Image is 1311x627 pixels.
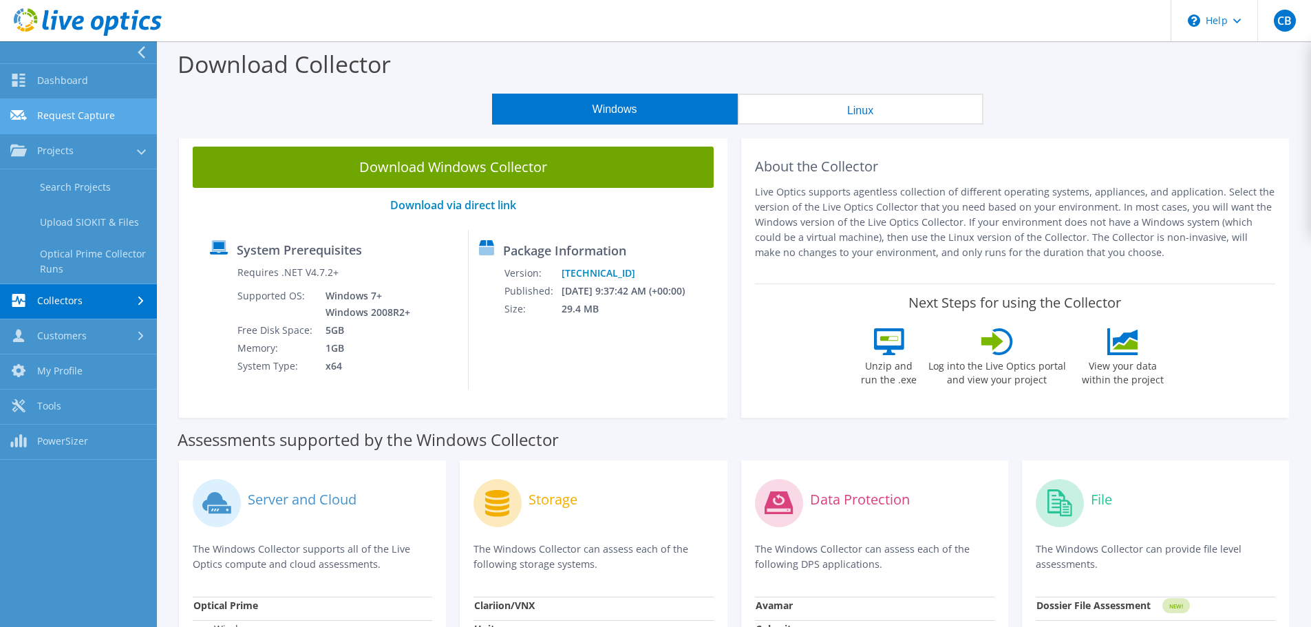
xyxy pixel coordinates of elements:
[756,599,793,612] strong: Avamar
[755,542,994,572] p: The Windows Collector can assess each of the following DPS applications.
[504,300,561,318] td: Size:
[928,355,1067,387] label: Log into the Live Optics portal and view your project
[248,493,356,507] label: Server and Cloud
[237,243,362,257] label: System Prerequisites
[237,266,339,279] label: Requires .NET V4.7.2+
[315,321,413,339] td: 5GB
[561,282,703,300] td: [DATE] 9:37:42 AM (+00:00)
[810,493,910,507] label: Data Protection
[738,94,983,125] button: Linux
[315,287,413,321] td: Windows 7+ Windows 2008R2+
[1091,493,1112,507] label: File
[1169,602,1182,610] tspan: NEW!
[503,244,626,257] label: Package Information
[237,321,315,339] td: Free Disk Space:
[315,357,413,375] td: x64
[1188,14,1200,27] svg: \n
[908,295,1121,311] label: Next Steps for using the Collector
[193,147,714,188] a: Download Windows Collector
[237,339,315,357] td: Memory:
[193,599,258,612] strong: Optical Prime
[492,94,738,125] button: Windows
[1036,542,1275,572] p: The Windows Collector can provide file level assessments.
[474,599,535,612] strong: Clariion/VNX
[473,542,713,572] p: The Windows Collector can assess each of the following storage systems.
[1274,10,1296,32] span: CB
[178,433,559,447] label: Assessments supported by the Windows Collector
[237,357,315,375] td: System Type:
[193,542,432,572] p: The Windows Collector supports all of the Live Optics compute and cloud assessments.
[1074,355,1173,387] label: View your data within the project
[561,300,703,318] td: 29.4 MB
[562,266,635,279] a: [TECHNICAL_ID]
[1036,599,1151,612] strong: Dossier File Assessment
[390,198,516,213] a: Download via direct link
[504,282,561,300] td: Published:
[755,184,1276,260] p: Live Optics supports agentless collection of different operating systems, appliances, and applica...
[178,48,391,80] label: Download Collector
[237,287,315,321] td: Supported OS:
[857,355,921,387] label: Unzip and run the .exe
[315,339,413,357] td: 1GB
[529,493,577,507] label: Storage
[755,158,1276,175] h2: About the Collector
[504,264,561,282] td: Version:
